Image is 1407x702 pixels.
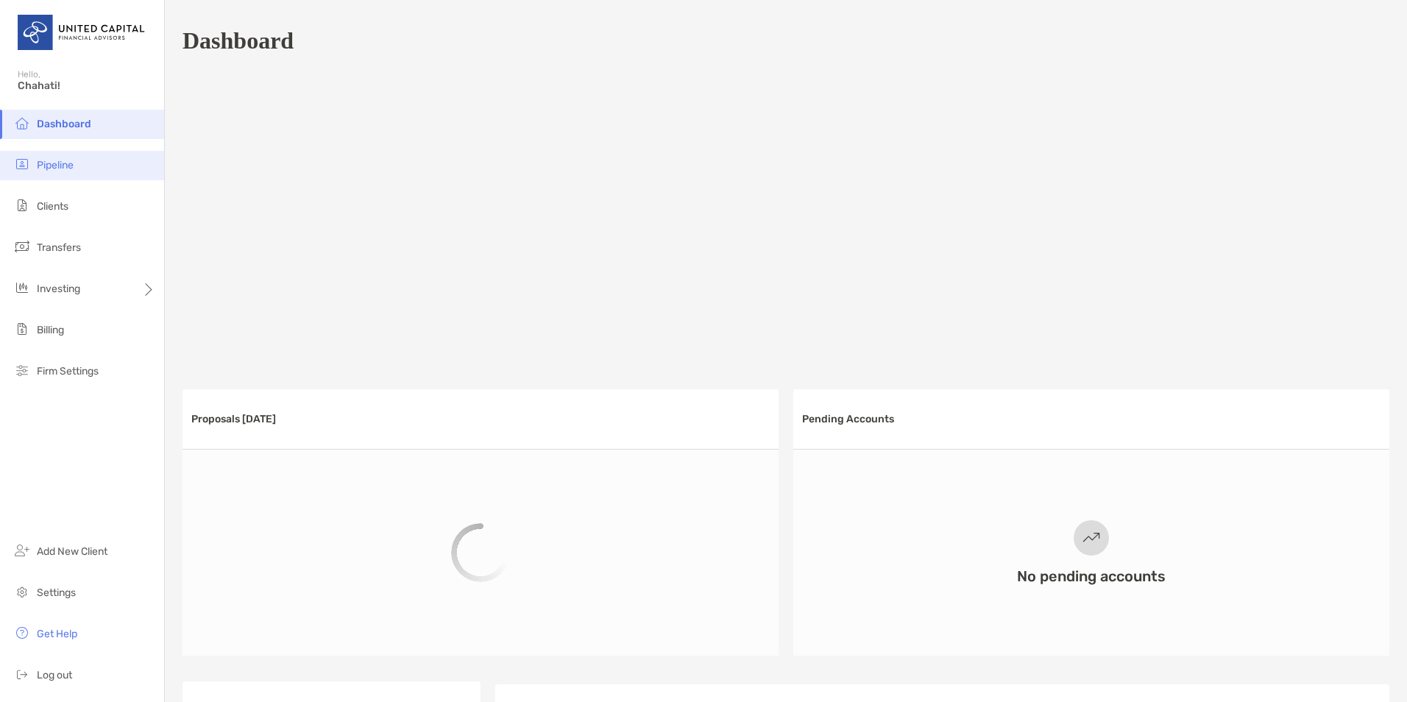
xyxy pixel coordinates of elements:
span: Transfers [37,241,81,254]
img: settings icon [13,583,31,600]
span: Clients [37,200,68,213]
h3: No pending accounts [1017,567,1166,585]
h3: Pending Accounts [802,413,894,425]
span: Chahati! [18,79,155,92]
img: firm-settings icon [13,361,31,379]
img: pipeline icon [13,155,31,173]
img: transfers icon [13,238,31,255]
span: Investing [37,283,80,295]
img: get-help icon [13,624,31,642]
img: dashboard icon [13,114,31,132]
span: Dashboard [37,118,91,130]
img: logout icon [13,665,31,683]
h1: Dashboard [182,27,294,54]
h3: Proposals [DATE] [191,413,276,425]
img: investing icon [13,279,31,297]
img: United Capital Logo [18,6,146,59]
img: clients icon [13,196,31,214]
span: Billing [37,324,64,336]
span: Log out [37,669,72,681]
span: Get Help [37,628,77,640]
span: Settings [37,586,76,599]
img: add_new_client icon [13,542,31,559]
span: Pipeline [37,159,74,171]
span: Add New Client [37,545,107,558]
img: billing icon [13,320,31,338]
span: Firm Settings [37,365,99,377]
